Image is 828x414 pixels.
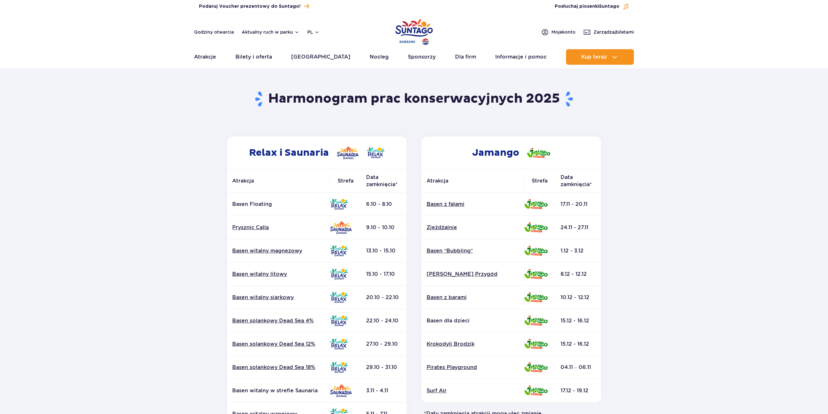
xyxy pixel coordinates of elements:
[421,137,601,169] h2: Jamango
[330,269,348,280] img: Relax
[330,384,352,397] img: Saunaria
[541,28,575,36] a: Mojekonto
[366,147,385,158] img: Relax
[395,16,433,46] a: Park of Poland
[361,263,407,286] td: 15.10 - 17.10
[527,148,550,158] img: Jamango
[555,309,601,332] td: 15.12 - 16.12
[524,292,548,302] img: Jamango
[555,169,601,193] th: Data zamknięcia*
[427,294,519,301] a: Basen z barami
[232,341,325,348] a: Basen solankowy Dead Sea 12%
[555,239,601,263] td: 1.12 - 3.12
[232,364,325,371] a: Basen solankowy Dead Sea 18%
[551,29,575,35] span: Moje konto
[594,29,634,35] span: Zarządzaj biletami
[227,137,407,169] h2: Relax i Saunaria
[555,216,601,239] td: 24.11 - 27.11
[427,341,519,348] a: Krokodyli Brodzik
[361,379,407,402] td: 3.11 - 4.11
[291,49,350,65] a: [GEOGRAPHIC_DATA]
[330,245,348,256] img: Relax
[427,271,519,278] a: [PERSON_NAME] Przygód
[524,269,548,279] img: Jamango
[232,247,325,254] a: Basen witalny magnezowy
[199,2,309,11] a: Podaruj Voucher prezentowy do Suntago!
[199,3,300,10] span: Podaruj Voucher prezentowy do Suntago!
[555,356,601,379] td: 04.11 – 06.11
[408,49,436,65] a: Sponsorzy
[524,199,548,209] img: Jamango
[242,29,300,35] button: Aktualny ruch w parku
[524,222,548,232] img: Jamango
[524,316,548,326] img: Jamango
[361,309,407,332] td: 22.10 - 24.10
[330,169,361,193] th: Strefa
[495,49,547,65] a: Informacje i pomoc
[524,169,555,193] th: Strefa
[330,362,348,373] img: Relax
[235,49,272,65] a: Bilety i oferta
[555,379,601,402] td: 17.12 - 19.12
[337,146,359,159] img: Saunaria
[330,221,352,234] img: Saunaria
[361,216,407,239] td: 9.10 - 10.10
[599,4,619,9] span: Suntago
[232,271,325,278] a: Basen witalny litowy
[555,3,619,10] span: Posłuchaj piosenki
[232,201,325,208] p: Basen Floating
[330,292,348,303] img: Relax
[361,286,407,309] td: 20.10 - 22.10
[330,315,348,326] img: Relax
[427,364,519,371] a: Pirates Playground
[330,199,348,210] img: Relax
[455,49,476,65] a: Dla firm
[555,193,601,216] td: 17.11 - 20.11
[361,239,407,263] td: 13.10 - 15.10
[194,29,234,35] a: Godziny otwarcia
[330,339,348,350] img: Relax
[361,332,407,356] td: 27.10 - 29.10
[194,49,216,65] a: Atrakcje
[225,91,604,107] h1: Harmonogram prac konserwacyjnych 2025
[361,169,407,193] th: Data zamknięcia*
[361,193,407,216] td: 6.10 - 8.10
[307,29,320,35] button: pl
[427,247,519,254] a: Basen “Bubbling”
[232,387,325,394] p: Basen witalny w strefie Saunaria
[232,224,325,231] a: Prysznic Calla
[427,201,519,208] a: Basen z falami
[232,294,325,301] a: Basen witalny siarkowy
[232,317,325,324] a: Basen solankowy Dead Sea 4%
[555,263,601,286] td: 8.12 - 12.12
[421,169,524,193] th: Atrakcja
[524,339,548,349] img: Jamango
[370,49,389,65] a: Nocleg
[427,317,519,324] p: Basen dla dzieci
[583,28,634,36] a: Zarządzajbiletami
[524,386,548,396] img: Jamango
[555,3,629,10] button: Posłuchaj piosenkiSuntago
[555,286,601,309] td: 10.12 - 12.12
[427,387,519,394] a: Surf Air
[227,169,330,193] th: Atrakcja
[581,54,607,60] span: Kup teraz
[427,224,519,231] a: Zjeżdżalnie
[524,362,548,372] img: Jamango
[524,246,548,256] img: Jamango
[555,332,601,356] td: 15.12 - 16.12
[361,356,407,379] td: 29.10 - 31.10
[566,49,634,65] button: Kup teraz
